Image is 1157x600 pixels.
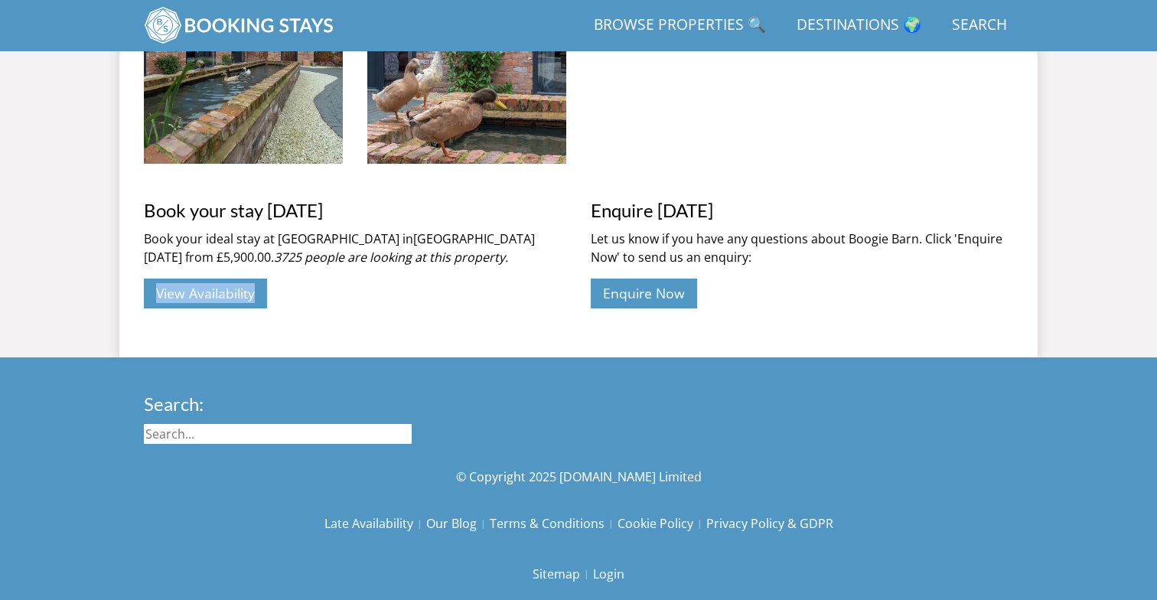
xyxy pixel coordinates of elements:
[591,279,697,308] a: Enquire Now
[144,394,412,414] h3: Search:
[593,561,624,587] a: Login
[144,6,335,44] img: BookingStays
[588,8,772,43] a: Browse Properties 🔍
[706,510,833,536] a: Privacy Policy & GDPR
[618,510,706,536] a: Cookie Policy
[790,8,927,43] a: Destinations 🌍
[144,468,1013,486] p: © Copyright 2025 [DOMAIN_NAME] Limited
[426,510,490,536] a: Our Blog
[490,510,618,536] a: Terms & Conditions
[591,230,1013,266] p: Let us know if you have any questions about Boogie Barn. Click 'Enquire Now' to send us an enquiry:
[274,249,508,266] i: 3725 people are looking at this property.
[144,424,412,444] input: Search...
[946,8,1013,43] a: Search
[144,201,566,220] h3: Book your stay [DATE]
[324,510,426,536] a: Late Availability
[533,561,593,587] a: Sitemap
[144,230,566,266] p: Book your ideal stay at [GEOGRAPHIC_DATA] in [DATE] from £5,900.00.
[413,230,535,247] a: [GEOGRAPHIC_DATA]
[591,201,1013,220] h3: Enquire [DATE]
[144,279,267,308] a: View Availability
